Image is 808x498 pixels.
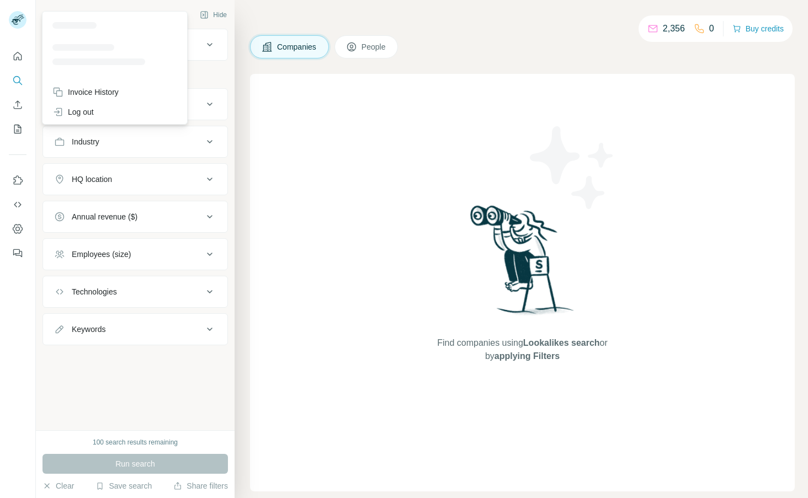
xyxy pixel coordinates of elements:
[43,241,227,267] button: Employees (size)
[9,119,26,139] button: My lists
[9,243,26,263] button: Feedback
[362,41,387,52] span: People
[72,286,117,297] div: Technologies
[43,316,227,342] button: Keywords
[43,279,227,305] button: Technologies
[95,480,152,491] button: Save search
[9,95,26,115] button: Enrich CSV
[663,22,685,35] p: 2,356
[523,118,622,217] img: Surfe Illustration - Stars
[250,13,795,29] h4: Search
[9,71,26,90] button: Search
[192,7,235,23] button: Hide
[43,128,227,155] button: Industry
[72,249,131,260] div: Employees (size)
[72,211,137,222] div: Annual revenue ($)
[52,106,94,117] div: Log out
[43,166,227,192] button: HQ location
[523,338,600,347] span: Lookalikes search
[465,202,580,325] img: Surfe Illustration - Woman searching with binoculars
[709,22,714,35] p: 0
[72,174,112,185] div: HQ location
[173,480,228,491] button: Share filters
[43,204,227,230] button: Annual revenue ($)
[72,136,99,147] div: Industry
[42,10,77,20] div: New search
[72,324,105,335] div: Keywords
[9,170,26,190] button: Use Surfe on LinkedIn
[9,219,26,239] button: Dashboard
[52,87,119,98] div: Invoice History
[495,351,560,361] span: applying Filters
[9,46,26,66] button: Quick start
[434,336,610,363] span: Find companies using or by
[732,21,784,36] button: Buy credits
[42,480,74,491] button: Clear
[9,195,26,215] button: Use Surfe API
[277,41,317,52] span: Companies
[93,437,178,447] div: 100 search results remaining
